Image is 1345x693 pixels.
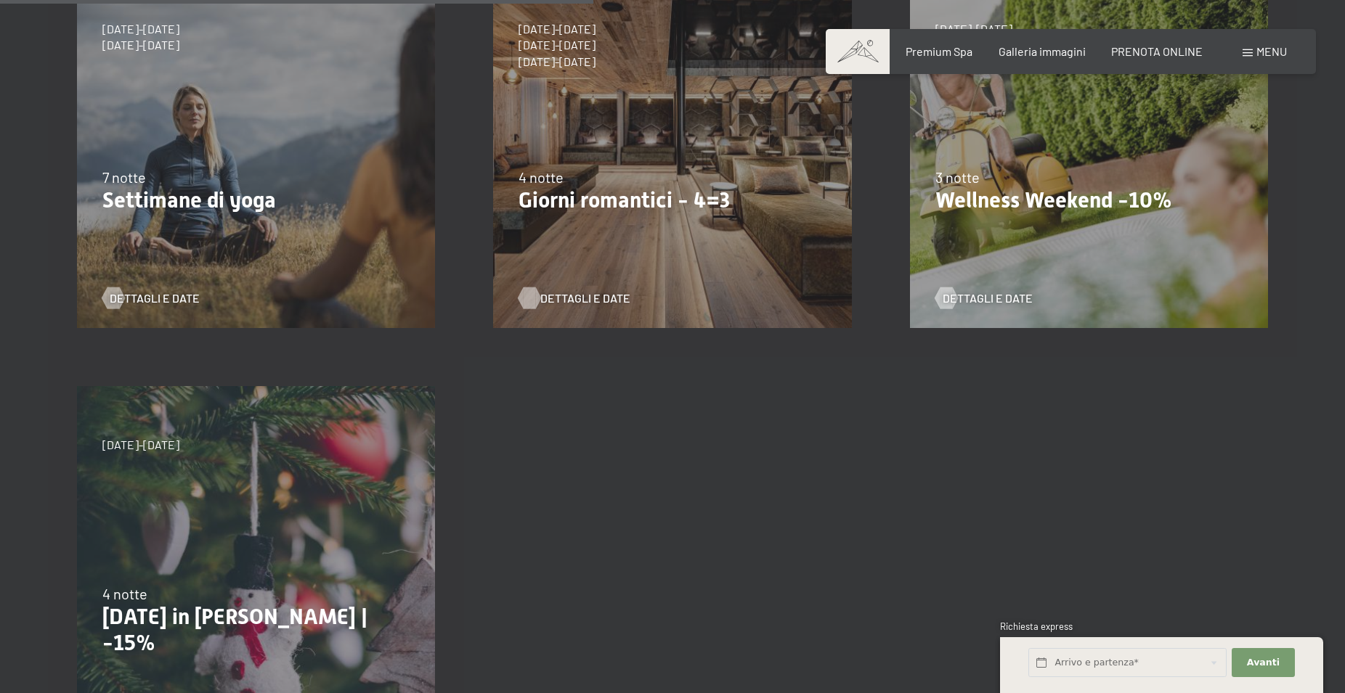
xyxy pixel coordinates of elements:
[519,290,616,306] a: Dettagli e Date
[519,187,826,213] p: Giorni romantici - 4=3
[935,21,1012,37] span: [DATE]-[DATE]
[935,290,1033,306] a: Dettagli e Date
[943,290,1033,306] span: Dettagli e Date
[935,187,1243,213] p: Wellness Weekend -10%
[540,290,630,306] span: Dettagli e Date
[102,37,179,53] span: [DATE]-[DATE]
[1111,44,1203,58] a: PRENOTA ONLINE
[1247,656,1280,669] span: Avanti
[999,44,1086,58] a: Galleria immagini
[102,604,410,656] p: [DATE] in [PERSON_NAME] | -15%
[519,168,564,186] span: 4 notte
[102,290,200,306] a: Dettagli e Date
[1232,648,1294,678] button: Avanti
[102,437,179,453] span: [DATE]-[DATE]
[110,290,200,306] span: Dettagli e Date
[102,168,146,186] span: 7 notte
[102,585,147,602] span: 4 notte
[102,187,410,213] p: Settimane di yoga
[102,21,179,37] span: [DATE]-[DATE]
[519,54,596,70] span: [DATE]-[DATE]
[1256,44,1287,58] span: Menu
[519,21,596,37] span: [DATE]-[DATE]
[1000,620,1073,632] span: Richiesta express
[519,37,596,53] span: [DATE]-[DATE]
[906,44,972,58] a: Premium Spa
[935,168,980,186] span: 3 notte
